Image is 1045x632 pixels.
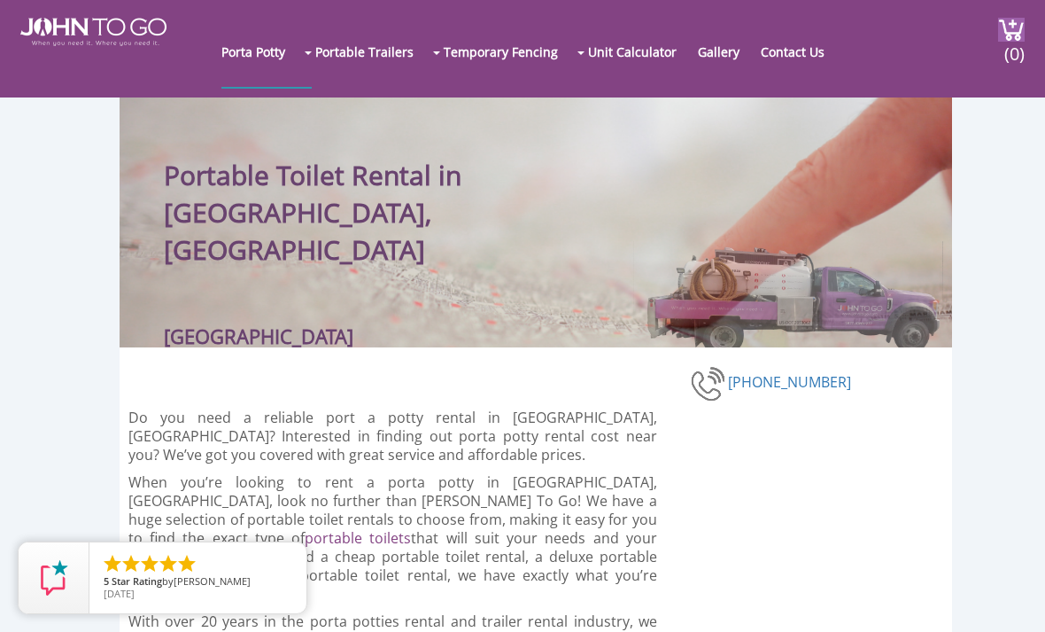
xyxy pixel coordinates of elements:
[139,553,160,574] li: 
[164,117,625,269] h1: Portable Toilet Rental in [GEOGRAPHIC_DATA], [GEOGRAPHIC_DATA]
[102,553,123,574] li: 
[761,16,842,87] a: Contact Us
[128,473,657,604] p: When you’re looking to rent a porta potty in [GEOGRAPHIC_DATA], [GEOGRAPHIC_DATA], look no furthe...
[588,16,694,87] a: Unit Calculator
[104,587,135,600] span: [DATE]
[1003,27,1025,66] span: (0)
[104,576,292,589] span: by
[36,560,72,596] img: Review Rating
[112,574,162,588] span: Star Rating
[728,372,851,392] a: [PHONE_NUMBER]
[128,409,657,464] p: Do you need a reliable port a potty rental in [GEOGRAPHIC_DATA], [GEOGRAPHIC_DATA]? Interested in...
[633,241,943,348] img: Truck
[164,334,353,339] h3: [GEOGRAPHIC_DATA]
[444,16,576,87] a: Temporary Fencing
[691,364,728,403] img: phone-number
[998,18,1025,42] img: cart a
[221,16,303,87] a: Porta Potty
[315,16,431,87] a: Portable Trailers
[176,553,197,574] li: 
[120,553,142,574] li: 
[20,18,166,46] img: JOHN to go
[174,574,251,588] span: [PERSON_NAME]
[158,553,179,574] li: 
[305,528,411,548] a: portable toilets
[698,16,757,87] a: Gallery
[104,574,109,588] span: 5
